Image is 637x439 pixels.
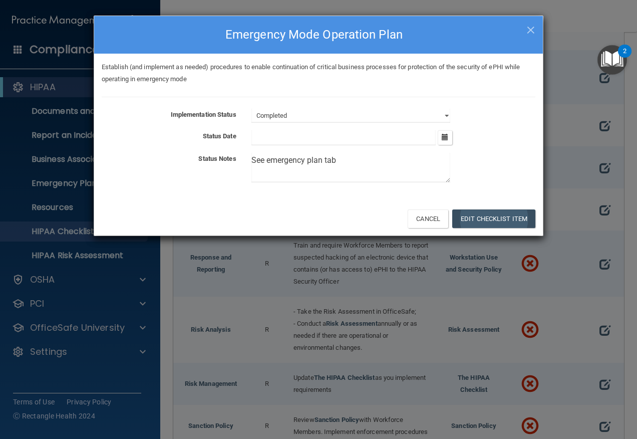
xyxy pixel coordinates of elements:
h4: Emergency Mode Operation Plan [102,24,535,46]
button: Edit Checklist Item [452,209,535,228]
div: 2 [623,51,626,64]
button: Open Resource Center, 2 new notifications [597,45,627,75]
b: Status Notes [198,155,236,162]
b: Implementation Status [171,111,236,118]
iframe: Drift Widget Chat Controller [464,368,625,408]
button: Cancel [408,209,448,228]
span: × [526,19,535,39]
b: Status Date [203,132,236,140]
div: Establish (and implement as needed) procedures to enable continuation of critical business proces... [94,61,543,85]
